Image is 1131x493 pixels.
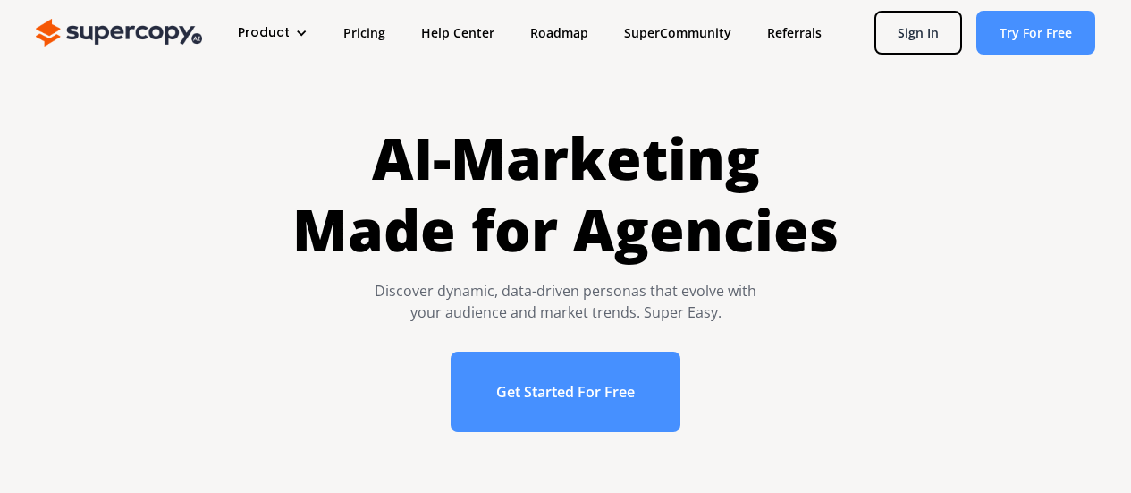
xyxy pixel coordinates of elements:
[403,16,512,49] a: Help Center
[512,16,606,49] a: Roadmap
[976,11,1095,55] a: Try For Free
[749,16,840,49] a: Referrals
[238,23,290,42] div: Product
[451,352,680,432] a: Get Started For Free
[325,16,403,49] a: Pricing
[606,16,749,49] a: SuperCommunity
[220,16,325,49] div: Product
[874,11,962,55] a: Sign In
[292,280,839,323] div: Discover dynamic, data-driven personas that evolve with your audience and market trends. Super Easy.
[292,123,839,266] h1: AI-Marketing Made for Agencies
